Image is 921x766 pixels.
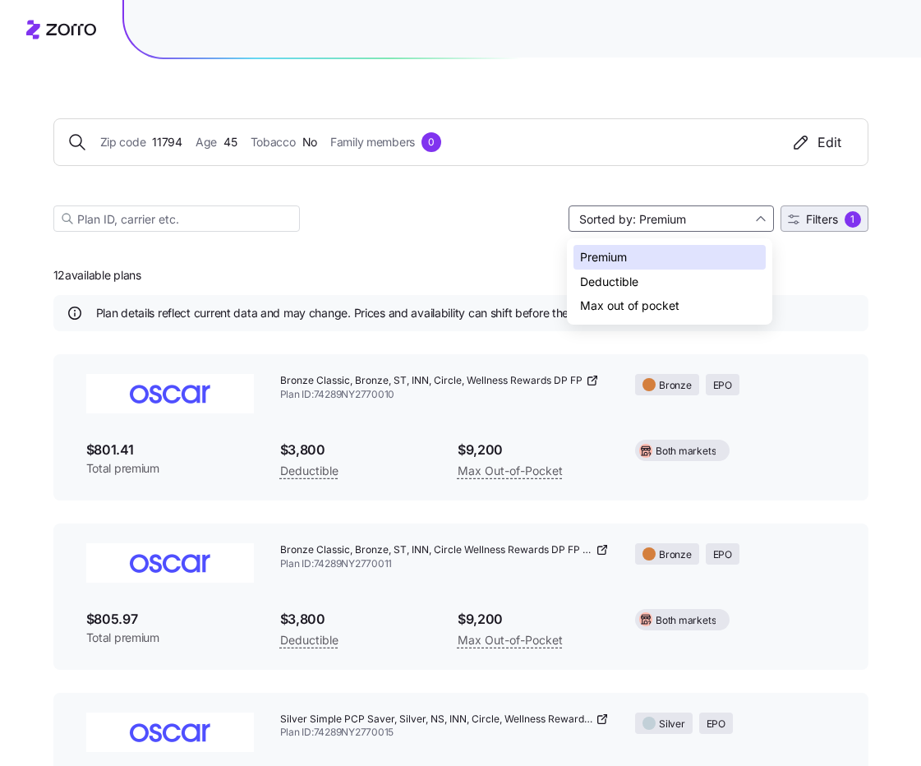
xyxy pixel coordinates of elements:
[330,133,415,151] span: Family members
[280,726,610,740] span: Plan ID: 74289NY2770015
[656,444,716,459] span: Both markets
[196,133,217,151] span: Age
[569,205,774,232] input: Sort by
[713,547,732,563] span: EPO
[53,267,141,284] span: 12 available plans
[86,609,254,630] span: $805.97
[707,717,725,732] span: EPO
[302,133,317,151] span: No
[659,547,692,563] span: Bronze
[280,543,593,557] span: Bronze Classic, Bronze, ST, INN, Circle Wellness Rewards DP FP Dep 29
[656,613,716,629] span: Both markets
[845,211,861,228] div: 1
[152,133,182,151] span: 11794
[781,205,868,232] button: Filters1
[53,205,300,232] input: Plan ID, carrier etc.
[280,557,610,571] span: Plan ID: 74289NY2770011
[573,270,766,294] div: Deductible
[573,293,766,318] div: Max out of pocket
[659,378,692,394] span: Bronze
[86,460,254,477] span: Total premium
[573,245,766,270] div: Premium
[806,214,838,225] span: Filters
[251,133,296,151] span: Tobacco
[280,713,593,727] span: Silver Simple PCP Saver, Silver, NS, INN, Circle, Wellness Rewards DP FP
[458,440,609,460] span: $9,200
[659,717,685,732] span: Silver
[86,713,254,752] img: Oscar
[96,305,681,321] span: Plan details reflect current data and may change. Prices and availability can shift before the ne...
[86,440,254,460] span: $801.41
[458,630,563,650] span: Max Out-of-Pocket
[280,609,431,630] span: $3,800
[86,543,254,583] img: Oscar
[280,630,338,650] span: Deductible
[86,630,254,646] span: Total premium
[280,374,583,388] span: Bronze Classic, Bronze, ST, INN, Circle, Wellness Rewards DP FP
[280,388,610,402] span: Plan ID: 74289NY2770010
[458,461,563,481] span: Max Out-of-Pocket
[421,132,441,152] div: 0
[791,132,841,152] div: Edit
[223,133,237,151] span: 45
[280,461,338,481] span: Deductible
[458,609,609,630] span: $9,200
[100,133,146,151] span: Zip code
[713,378,732,394] span: EPO
[280,440,431,460] span: $3,800
[778,132,854,152] button: Edit
[86,374,254,413] img: Oscar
